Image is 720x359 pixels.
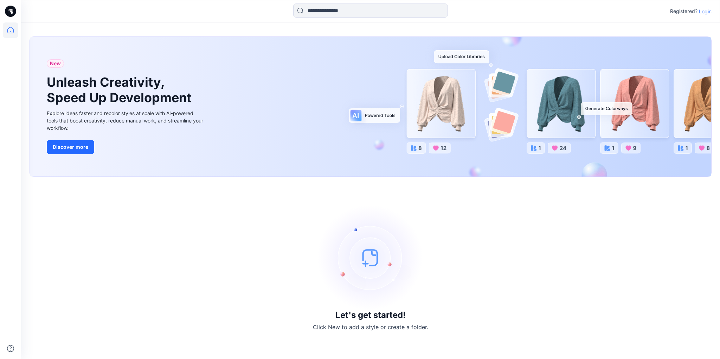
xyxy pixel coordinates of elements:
a: Discover more [47,140,205,154]
span: New [50,59,61,68]
img: empty-state-image.svg [318,205,423,310]
p: Registered? [670,7,697,15]
p: Login [699,8,712,15]
button: Discover more [47,140,94,154]
p: Click New to add a style or create a folder. [313,323,428,331]
h3: Let's get started! [335,310,406,320]
h1: Unleash Creativity, Speed Up Development [47,75,194,105]
div: Explore ideas faster and recolor styles at scale with AI-powered tools that boost creativity, red... [47,109,205,132]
